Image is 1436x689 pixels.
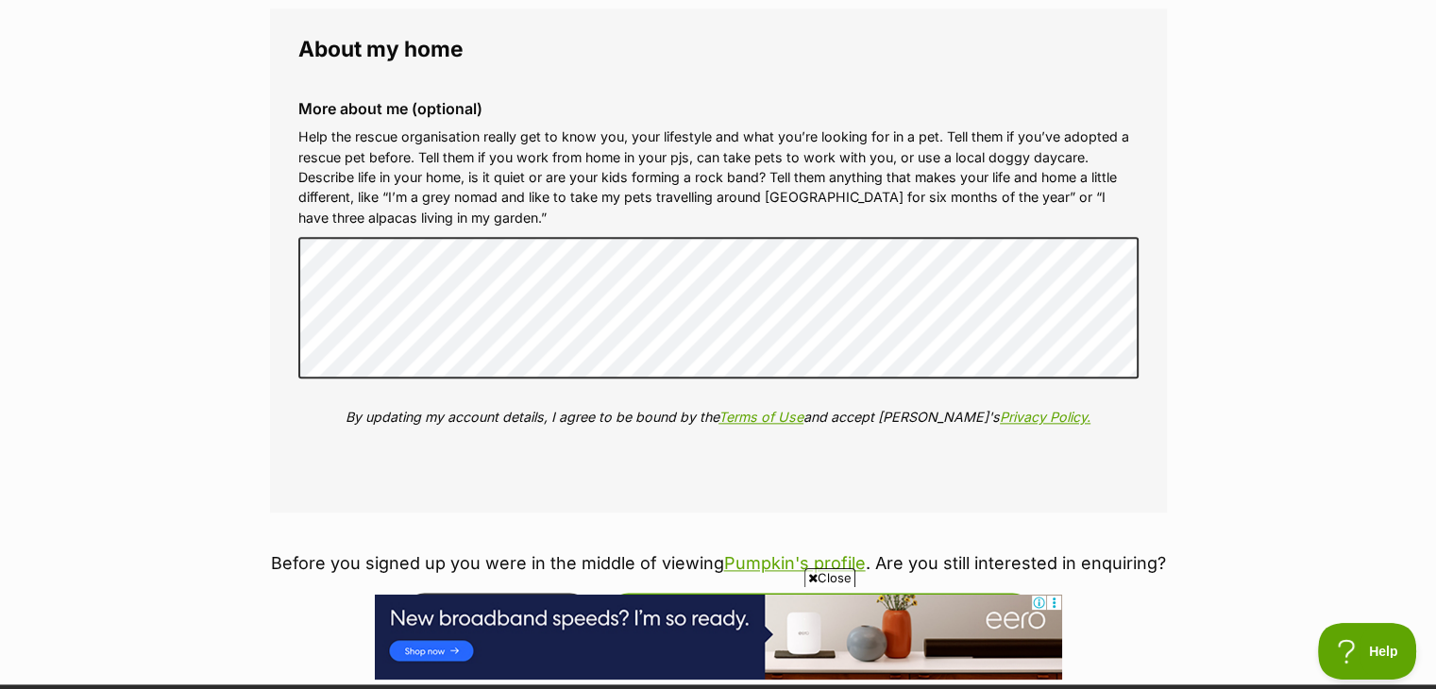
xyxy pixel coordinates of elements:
a: Pumpkin's profile [724,553,866,573]
a: Terms of Use [718,409,803,425]
p: Help the rescue organisation really get to know you, your lifestyle and what you’re looking for i... [298,126,1139,227]
iframe: Advertisement [375,595,1062,680]
legend: About my home [298,37,1139,61]
a: Privacy Policy. [1000,409,1090,425]
label: More about me (optional) [298,100,1139,117]
fieldset: About my home [270,8,1167,513]
span: Close [804,568,855,587]
p: By updating my account details, I agree to be bound by the and accept [PERSON_NAME]'s [298,407,1139,427]
iframe: Help Scout Beacon - Open [1318,623,1417,680]
p: Before you signed up you were in the middle of viewing . Are you still interested in enquiring? [270,550,1167,576]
